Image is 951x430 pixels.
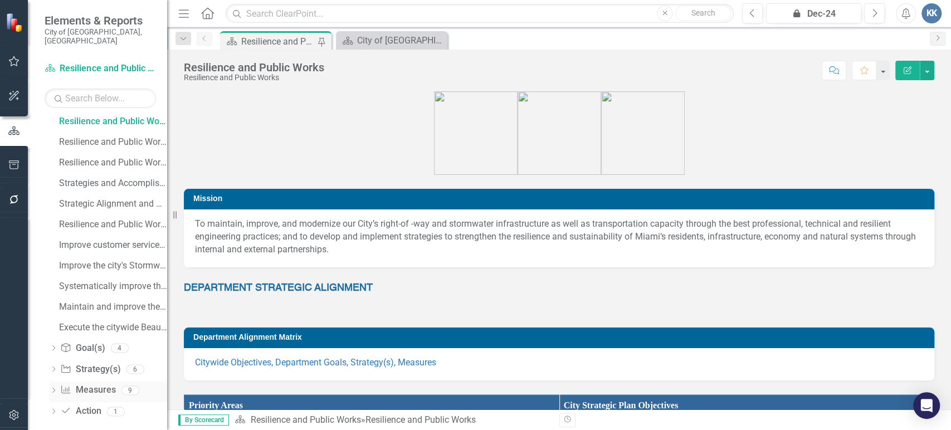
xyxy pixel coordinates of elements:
div: Resilience and Public Works Budget Book Final [59,158,167,168]
a: City of [GEOGRAPHIC_DATA] [339,33,445,47]
a: Resilience and Public Works [56,113,167,130]
span: To maintain, improve, and modernize our City’s right-of -way and stormwater infrastructure as wel... [195,218,916,255]
img: city_priorities_res_icon%20grey.png [518,91,601,175]
a: Strategy(s) [60,363,120,376]
div: Open Intercom Messenger [913,392,940,419]
a: Action [60,405,101,418]
a: Strategies and Accomplishments [56,174,167,192]
a: Resilience and Public Works Proposed Budget (Strategic Plans and Performance Measures) FY 2025-26 [56,133,167,151]
div: Resilience and Public Works Scorecard Evaluation and Recommendations [59,219,167,229]
img: city_priorities_qol_icon.png [434,91,518,175]
div: » [235,414,550,427]
a: Improve customer service capabilities......(i) Strategy / Milestone Evaluation and Recommendation... [56,236,167,254]
img: ClearPoint Strategy [5,12,26,32]
div: Improve the city's Stormwater Management....(ii) Strategy / Milestone Evaluation and Recommendati... [59,261,167,271]
div: Strategies and Accomplishments [59,178,167,188]
div: 6 [126,364,144,374]
span: By Scorecard [178,414,229,426]
div: Resilience and Public Works [365,414,475,425]
h3: Department Alignment Matrix [193,333,929,341]
div: Improve customer service capabilities......(i) Strategy / Milestone Evaluation and Recommendation... [59,240,167,250]
button: Search [675,6,731,21]
div: Resilience and Public Works [241,35,315,48]
button: Dec-24 [766,3,861,23]
img: city_priorities_p2p_icon%20grey.png [601,91,685,175]
a: Systematically improve the city's sidewalks and roadways.....(iii) Strategy / Milestone Evaluatio... [56,277,167,295]
div: Execute the citywide Beautification Program.....(v) Strategy / Milestone Evaluation and Recommend... [59,322,167,333]
a: Resilience and Public Works Budget Book Final [56,154,167,172]
div: Resilience and Public Works [59,116,167,126]
a: Resilience and Public Works [250,414,360,425]
span: Elements & Reports [45,14,156,27]
div: 1 [107,407,125,416]
a: Measures [60,384,115,397]
a: Strategic Alignment and Performance Measures [56,195,167,213]
a: Resilience and Public Works [45,62,156,75]
a: Improve the city's Stormwater Management....(ii) Strategy / Milestone Evaluation and Recommendati... [56,257,167,275]
a: Citywide Objectives, Department Goals, Strategy(s), Measures [195,357,436,368]
div: Strategic Alignment and Performance Measures [59,199,167,209]
strong: DEPARTMENT STRATEGIC ALIGNMENT [184,283,373,293]
a: Maintain and improve the GIS asset management database......(iv) Strategy / Milestone Evaluation ... [56,298,167,316]
div: Resilience and Public Works [184,61,324,74]
div: Dec-24 [770,7,857,21]
div: City of [GEOGRAPHIC_DATA] [357,33,445,47]
div: Maintain and improve the GIS asset management database......(iv) Strategy / Milestone Evaluation ... [59,302,167,312]
div: Resilience and Public Works [184,74,324,82]
h3: Mission [193,194,929,203]
div: 9 [121,385,139,395]
input: Search ClearPoint... [226,4,734,23]
a: Execute the citywide Beautification Program.....(v) Strategy / Milestone Evaluation and Recommend... [56,319,167,336]
div: 4 [111,343,129,353]
button: KK [921,3,942,23]
span: Search [691,8,715,17]
small: City of [GEOGRAPHIC_DATA], [GEOGRAPHIC_DATA] [45,27,156,46]
div: Systematically improve the city's sidewalks and roadways.....(iii) Strategy / Milestone Evaluatio... [59,281,167,291]
div: Resilience and Public Works Proposed Budget (Strategic Plans and Performance Measures) FY 2025-26 [59,137,167,147]
a: Resilience and Public Works Scorecard Evaluation and Recommendations [56,216,167,233]
input: Search Below... [45,89,156,108]
a: Goal(s) [60,342,105,355]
